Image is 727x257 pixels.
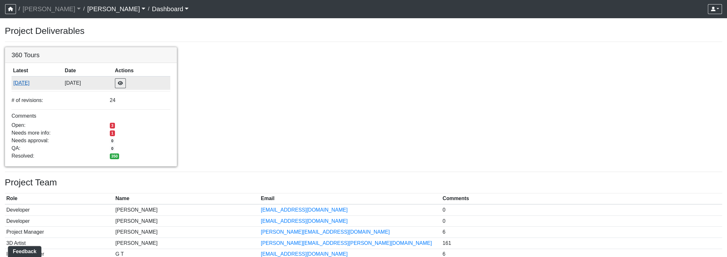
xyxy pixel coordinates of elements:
[5,204,114,215] td: Developer
[5,177,722,188] h3: Project Team
[114,215,259,227] td: [PERSON_NAME]
[261,251,348,257] a: [EMAIL_ADDRESS][DOMAIN_NAME]
[145,3,152,15] span: /
[441,227,722,238] td: 6
[87,3,145,15] a: [PERSON_NAME]
[5,244,43,257] iframe: Ybug feedback widget
[261,229,390,235] a: [PERSON_NAME][EMAIL_ADDRESS][DOMAIN_NAME]
[114,227,259,238] td: [PERSON_NAME]
[441,204,722,215] td: 0
[261,240,432,246] a: [PERSON_NAME][EMAIL_ADDRESS][PERSON_NAME][DOMAIN_NAME]
[16,3,22,15] span: /
[12,76,63,90] td: 25H8M9A4ggsRZbhQ9FJNRW
[5,215,114,227] td: Developer
[13,79,62,87] button: [DATE]
[5,193,114,205] th: Role
[5,238,114,249] td: 3D Artist
[114,193,259,205] th: Name
[22,3,81,15] a: [PERSON_NAME]
[261,218,348,224] a: [EMAIL_ADDRESS][DOMAIN_NAME]
[261,207,348,213] a: [EMAIL_ADDRESS][DOMAIN_NAME]
[259,193,441,205] th: Email
[114,204,259,215] td: [PERSON_NAME]
[114,238,259,249] td: [PERSON_NAME]
[441,215,722,227] td: 0
[441,193,722,205] th: Comments
[81,3,87,15] span: /
[152,3,189,15] a: Dashboard
[441,238,722,249] td: 161
[5,227,114,238] td: Project Manager
[5,26,722,36] h3: Project Deliverables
